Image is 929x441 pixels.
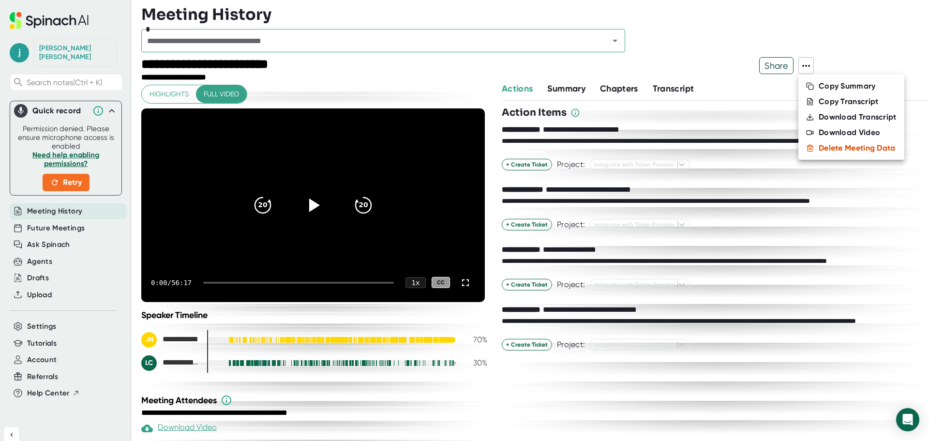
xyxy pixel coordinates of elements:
[819,143,896,153] div: Delete Meeting Data
[819,97,879,106] div: Copy Transcript
[896,408,919,431] div: Open Intercom Messenger
[819,81,876,91] div: Copy Summary
[819,112,897,122] div: Download Transcript
[819,128,880,137] div: Download Video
